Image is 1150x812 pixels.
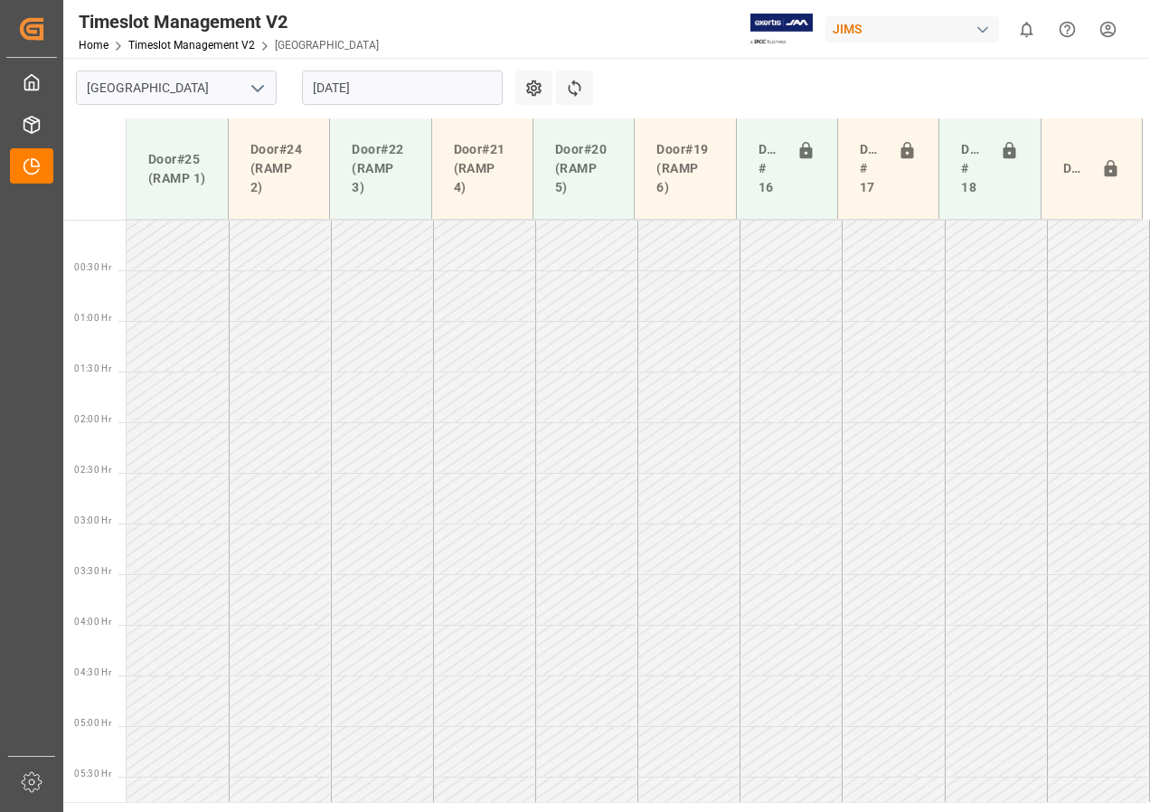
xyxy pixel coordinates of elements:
span: 02:00 Hr [74,414,111,424]
button: open menu [243,74,270,102]
input: Type to search/select [76,71,277,105]
button: JIMS [825,12,1006,46]
div: Door#19 (RAMP 6) [649,133,721,204]
span: 01:00 Hr [74,313,111,323]
div: Doors # 16 [751,133,789,204]
div: Door#22 (RAMP 3) [344,133,416,204]
span: 00:30 Hr [74,262,111,272]
div: Door#24 (RAMP 2) [243,133,315,204]
span: 04:30 Hr [74,667,111,677]
a: Home [79,39,108,52]
div: Timeslot Management V2 [79,8,379,35]
button: show 0 new notifications [1006,9,1047,50]
span: 04:00 Hr [74,617,111,627]
div: Doors # 18 [954,133,992,204]
div: Door#21 (RAMP 4) [447,133,518,204]
span: 03:30 Hr [74,566,111,576]
a: Timeslot Management V2 [128,39,255,52]
input: DD-MM-YYYY [302,71,503,105]
div: Doors # 17 [853,133,891,204]
div: Door#23 [1056,152,1094,186]
span: 05:30 Hr [74,769,111,779]
button: Help Center [1047,9,1088,50]
div: JIMS [825,16,999,42]
div: Door#25 (RAMP 1) [141,143,213,195]
span: 05:00 Hr [74,718,111,728]
span: 03:00 Hr [74,515,111,525]
span: 01:30 Hr [74,364,111,373]
span: 02:30 Hr [74,465,111,475]
div: Door#20 (RAMP 5) [548,133,619,204]
img: Exertis%20JAM%20-%20Email%20Logo.jpg_1722504956.jpg [750,14,813,45]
